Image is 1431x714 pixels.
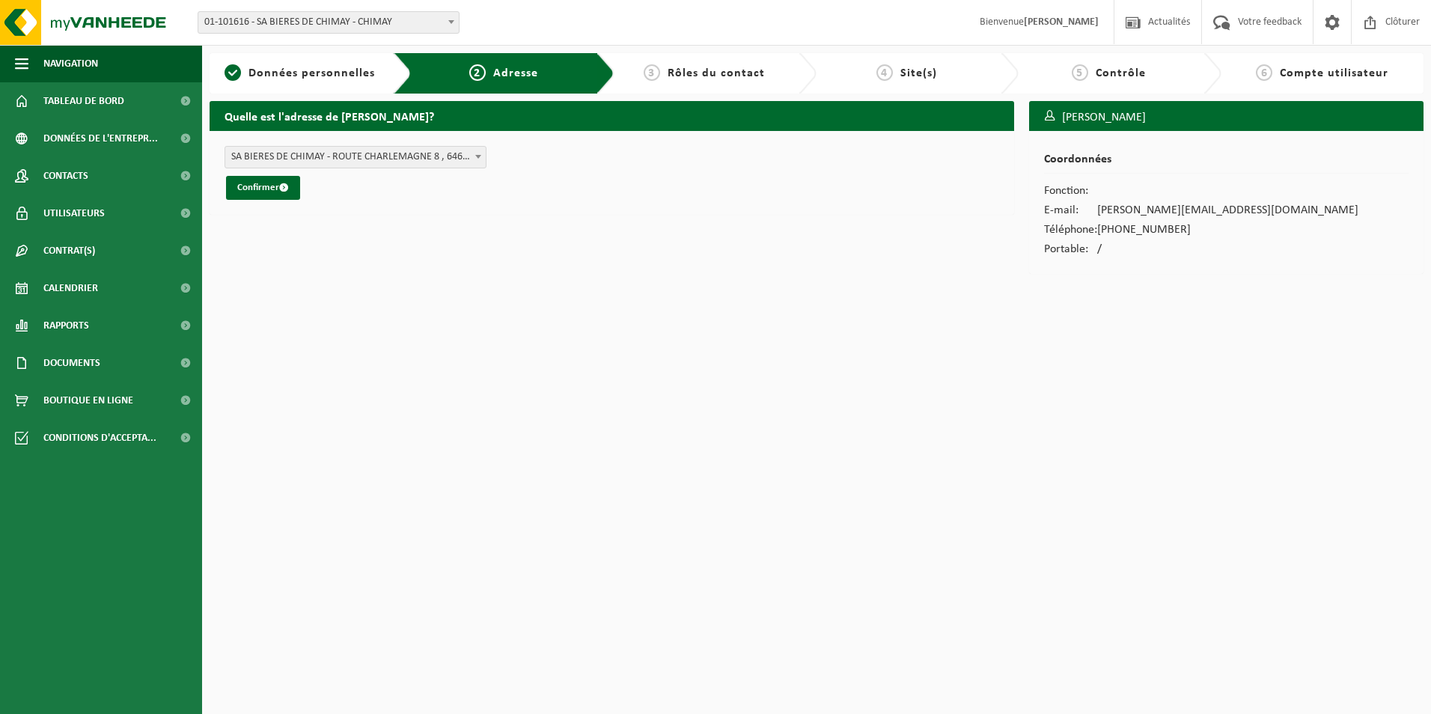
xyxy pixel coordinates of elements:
span: 3 [644,64,660,81]
h2: Coordonnées [1044,153,1409,174]
h2: Quelle est l'adresse de [PERSON_NAME]? [210,101,1014,130]
td: E-mail: [1044,201,1097,220]
span: Documents [43,344,100,382]
span: 1 [225,64,241,81]
a: 1Données personnelles [217,64,382,82]
span: Adresse [493,67,538,79]
span: Navigation [43,45,98,82]
span: Calendrier [43,269,98,307]
span: Contrat(s) [43,232,95,269]
span: 01-101616 - SA BIERES DE CHIMAY - CHIMAY [198,12,459,33]
span: 01-101616 - SA BIERES DE CHIMAY - CHIMAY [198,11,460,34]
span: Site(s) [900,67,937,79]
span: Conditions d'accepta... [43,419,156,457]
td: Portable: [1044,239,1097,259]
td: [PERSON_NAME][EMAIL_ADDRESS][DOMAIN_NAME] [1097,201,1358,220]
span: Rôles du contact [668,67,765,79]
strong: [PERSON_NAME] [1024,16,1099,28]
span: Tableau de bord [43,82,124,120]
td: / [1097,239,1358,259]
span: SA BIERES DE CHIMAY - ROUTE CHARLEMAGNE 8 , 6460 CHIMAY BE (01-101616/BUS) [225,147,486,168]
td: [PHONE_NUMBER] [1097,220,1358,239]
td: Fonction: [1044,181,1097,201]
span: 4 [876,64,893,81]
span: 6 [1256,64,1272,81]
span: Données de l'entrepr... [43,120,158,157]
span: Contacts [43,157,88,195]
span: Données personnelles [248,67,375,79]
button: Confirmer [226,176,300,200]
span: Rapports [43,307,89,344]
span: 5 [1072,64,1088,81]
span: 2 [469,64,486,81]
span: SA BIERES DE CHIMAY - ROUTE CHARLEMAGNE 8 , 6460 CHIMAY BE (01-101616/BUS) [225,146,486,168]
span: Contrôle [1096,67,1146,79]
span: Utilisateurs [43,195,105,232]
span: Boutique en ligne [43,382,133,419]
td: Téléphone: [1044,220,1097,239]
span: Compte utilisateur [1280,67,1388,79]
h3: [PERSON_NAME] [1029,101,1424,134]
